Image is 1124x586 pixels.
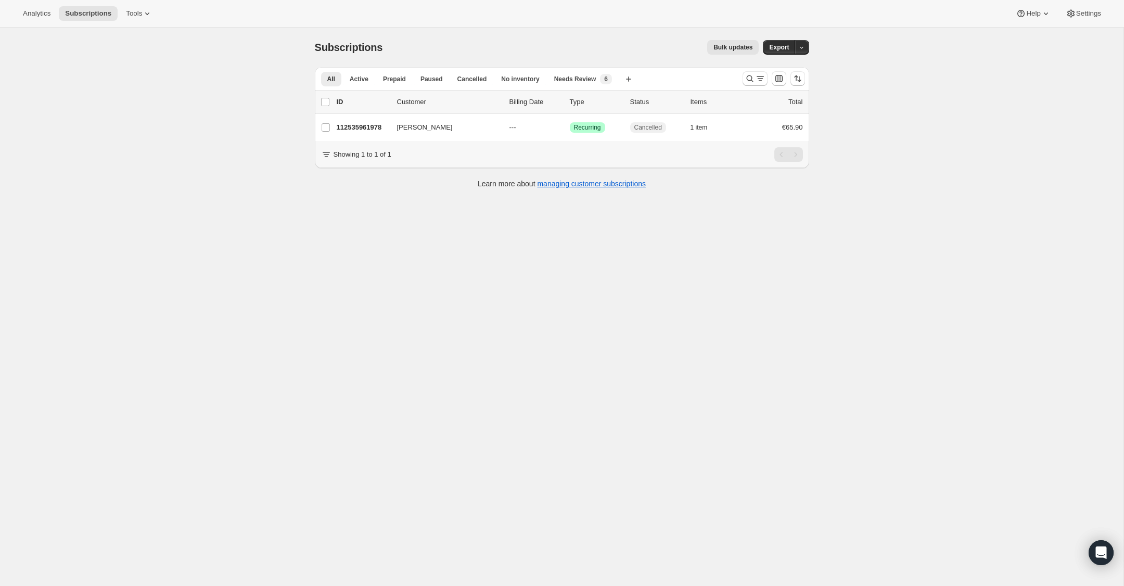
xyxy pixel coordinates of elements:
[620,72,637,86] button: Create new view
[774,147,803,162] nav: Pagination
[397,97,501,107] p: Customer
[350,75,368,83] span: Active
[391,119,495,136] button: [PERSON_NAME]
[691,120,719,135] button: 1 item
[713,43,752,52] span: Bulk updates
[691,123,708,132] span: 1 item
[457,75,487,83] span: Cancelled
[1026,9,1040,18] span: Help
[337,122,389,133] p: 112535961978
[315,42,383,53] span: Subscriptions
[634,123,662,132] span: Cancelled
[501,75,539,83] span: No inventory
[1010,6,1057,21] button: Help
[337,97,389,107] p: ID
[772,71,786,86] button: Customize table column order and visibility
[743,71,768,86] button: Search and filter results
[120,6,159,21] button: Tools
[65,9,111,18] span: Subscriptions
[769,43,789,52] span: Export
[604,75,608,83] span: 6
[537,180,646,188] a: managing customer subscriptions
[782,123,803,131] span: €65.90
[570,97,622,107] div: Type
[126,9,142,18] span: Tools
[763,40,795,55] button: Export
[383,75,406,83] span: Prepaid
[337,120,803,135] div: 112535961978[PERSON_NAME]---SuccessRecurringCancelled1 item€65.90
[509,123,516,131] span: ---
[397,122,453,133] span: [PERSON_NAME]
[691,97,743,107] div: Items
[1059,6,1107,21] button: Settings
[420,75,443,83] span: Paused
[630,97,682,107] p: Status
[790,71,805,86] button: Sort the results
[707,40,759,55] button: Bulk updates
[23,9,50,18] span: Analytics
[574,123,601,132] span: Recurring
[478,179,646,189] p: Learn more about
[327,75,335,83] span: All
[1089,540,1114,565] div: Open Intercom Messenger
[509,97,561,107] p: Billing Date
[554,75,596,83] span: Needs Review
[17,6,57,21] button: Analytics
[334,149,391,160] p: Showing 1 to 1 of 1
[788,97,802,107] p: Total
[59,6,118,21] button: Subscriptions
[337,97,803,107] div: IDCustomerBilling DateTypeStatusItemsTotal
[1076,9,1101,18] span: Settings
